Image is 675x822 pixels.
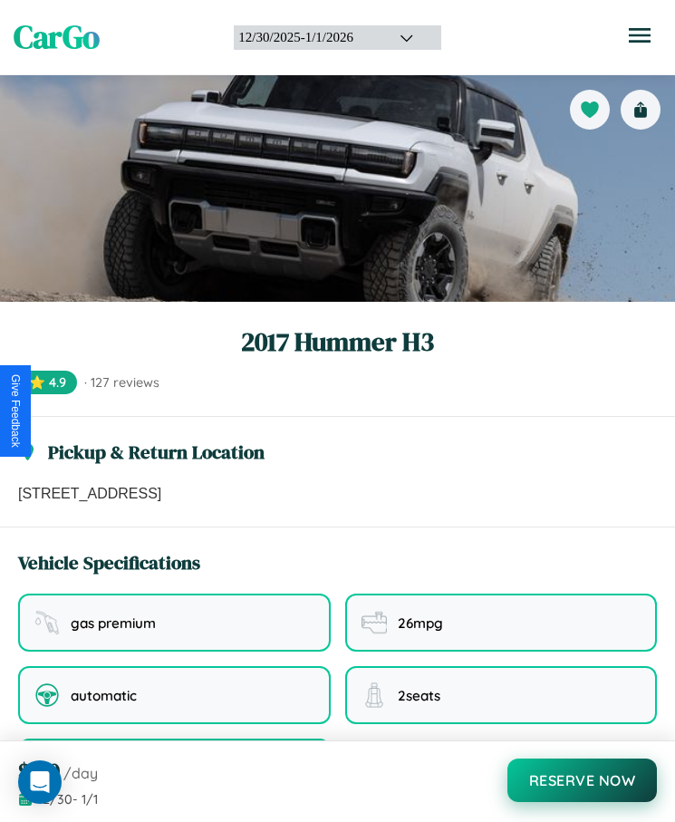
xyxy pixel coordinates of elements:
[398,614,443,632] span: 26 mpg
[63,764,98,782] span: /day
[507,759,658,802] button: Reserve Now
[238,30,377,45] div: 12 / 30 / 2025 - 1 / 1 / 2026
[18,756,60,786] span: $ 130
[362,610,387,635] img: fuel efficiency
[18,371,77,394] span: ⭐ 4.9
[48,439,265,465] h3: Pickup & Return Location
[18,549,200,575] h3: Vehicle Specifications
[14,15,100,59] span: CarGo
[71,614,156,632] span: gas premium
[398,687,440,704] span: 2 seats
[84,374,159,391] span: · 127 reviews
[18,760,62,804] div: Open Intercom Messenger
[38,791,98,807] span: 12 / 30 - 1 / 1
[34,610,60,635] img: fuel type
[71,687,137,704] span: automatic
[362,682,387,708] img: seating
[18,324,657,360] h1: 2017 Hummer H3
[18,483,657,505] p: [STREET_ADDRESS]
[9,374,22,448] div: Give Feedback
